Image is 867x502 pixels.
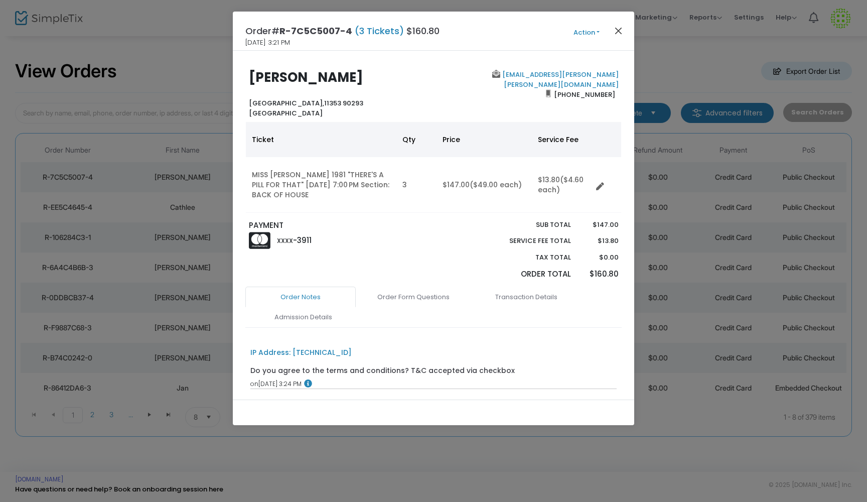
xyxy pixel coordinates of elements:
p: $160.80 [581,269,618,280]
p: $13.80 [581,236,618,246]
div: [DATE] 3:24 PM [250,380,617,389]
span: (3 Tickets) [352,25,406,37]
span: R-7C5C5007-4 [279,25,352,37]
td: MISS [PERSON_NAME] 1981 "THERE'S A PILL FOR THAT" [DATE] 7:00 PM Section: BACK OF HOUSE [246,157,396,213]
span: ($49.00 each) [470,180,522,190]
h4: Order# $160.80 [245,24,440,38]
p: Sub total [486,220,571,230]
p: Tax Total [486,253,571,263]
td: $147.00 [437,157,532,213]
td: $13.80 [532,157,592,213]
span: -3911 [293,235,312,245]
p: $0.00 [581,253,618,263]
a: Transaction Details [471,287,582,308]
th: Price [437,122,532,157]
b: 11353 90293 [GEOGRAPHIC_DATA] [249,98,363,118]
a: Order Form Questions [358,287,469,308]
span: [GEOGRAPHIC_DATA], [249,98,324,108]
div: Do you agree to the terms and conditions? T&C accepted via checkbox [250,365,515,376]
span: ($4.60 each) [538,175,584,195]
span: XXXX [277,236,293,245]
p: $147.00 [581,220,618,230]
button: Action [556,27,617,38]
th: Ticket [246,122,396,157]
p: Service Fee Total [486,236,571,246]
button: Close [612,24,625,37]
span: on [250,380,258,388]
div: Data table [246,122,621,213]
th: Qty [396,122,437,157]
p: Order Total [486,269,571,280]
span: [PHONE_NUMBER] [551,86,619,102]
td: 3 [396,157,437,213]
span: [DATE] 3:21 PM [245,38,290,48]
div: IP Address: [TECHNICAL_ID] [250,347,352,358]
th: Service Fee [532,122,592,157]
p: PAYMENT [249,220,429,231]
a: [EMAIL_ADDRESS][PERSON_NAME][PERSON_NAME][DOMAIN_NAME] [500,70,619,89]
a: Order Notes [245,287,356,308]
a: Admission Details [248,307,358,328]
b: [PERSON_NAME] [249,68,363,86]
